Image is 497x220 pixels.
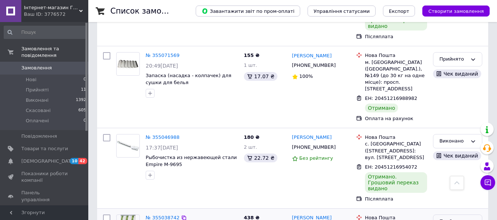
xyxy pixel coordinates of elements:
[439,55,467,63] div: Прийнято
[146,63,178,69] span: 20:49[DATE]
[78,158,87,164] span: 42
[116,134,140,158] a: Фото товару
[299,73,313,79] span: 100%
[365,141,427,161] div: с. [GEOGRAPHIC_DATA] ([STREET_ADDRESS]: вул. [STREET_ADDRESS]
[439,137,467,145] div: Виконано
[244,134,260,140] span: 180 ₴
[244,154,277,162] div: 22.72 ₴
[308,6,376,17] button: Управління статусами
[4,26,87,39] input: Пошук
[84,118,86,124] span: 0
[292,134,332,141] a: [PERSON_NAME]
[299,155,333,161] span: Без рейтингу
[433,69,481,78] div: Чек виданий
[365,172,427,193] div: Отримано. Грошовий переказ видано
[26,107,51,114] span: Скасовані
[21,170,68,184] span: Показники роботи компанії
[365,134,427,141] div: Нова Пошта
[365,52,427,59] div: Нова Пошта
[21,190,68,203] span: Панель управління
[365,59,427,93] div: м. [GEOGRAPHIC_DATA] ([GEOGRAPHIC_DATA].), №149 (до 30 кг на одне місце): просп. [STREET_ADDRESS]
[24,11,88,18] div: Ваш ID: 3776572
[365,196,427,202] div: Післяплата
[313,8,370,14] span: Управління статусами
[117,140,139,151] img: Фото товару
[26,118,49,124] span: Оплачені
[146,53,180,58] a: № 355071569
[365,33,427,40] div: Післяплата
[202,8,294,14] span: Завантажити звіт по пром-оплаті
[365,164,417,170] span: ЕН: 20451216954072
[84,76,86,83] span: 0
[365,95,417,101] span: ЕН: 20451216988982
[422,6,490,17] button: Створити замовлення
[146,73,236,92] a: Запаска (насадка - колпачек) для сушки для белья [GEOGRAPHIC_DATA] (6шт) 348756-6
[78,107,86,114] span: 605
[428,8,484,14] span: Створити замовлення
[26,87,49,93] span: Прийняті
[433,151,481,160] div: Чек виданий
[21,158,76,165] span: [DEMOGRAPHIC_DATA]
[291,143,337,152] div: [PHONE_NUMBER]
[196,6,300,17] button: Завантажити звіт по пром-оплаті
[110,7,185,15] h1: Список замовлень
[365,115,427,122] div: Оплата на рахунок
[291,61,337,70] div: [PHONE_NUMBER]
[389,8,409,14] span: Експорт
[480,175,495,190] button: Чат з покупцем
[117,57,139,71] img: Фото товару
[70,158,78,164] span: 10
[292,53,332,59] a: [PERSON_NAME]
[81,87,86,93] span: 11
[26,97,49,104] span: Виконані
[24,4,79,11] span: Інтернет-магазин Господиня
[244,62,257,68] span: 1 шт.
[415,8,490,14] a: Створити замовлення
[244,72,277,81] div: 17.07 ₴
[146,145,178,151] span: 17:37[DATE]
[21,46,88,59] span: Замовлення та повідомлення
[21,145,68,152] span: Товари та послуги
[21,65,52,71] span: Замовлення
[116,52,140,76] a: Фото товару
[76,97,86,104] span: 1392
[146,134,180,140] a: № 355046988
[383,6,415,17] button: Експорт
[21,133,57,140] span: Повідомлення
[244,144,257,150] span: 2 шт.
[146,155,237,167] a: Рыбочистка из нержавеющей стали Empire М-9695
[26,76,36,83] span: Нові
[244,53,260,58] span: 155 ₴
[365,104,398,112] div: Отримано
